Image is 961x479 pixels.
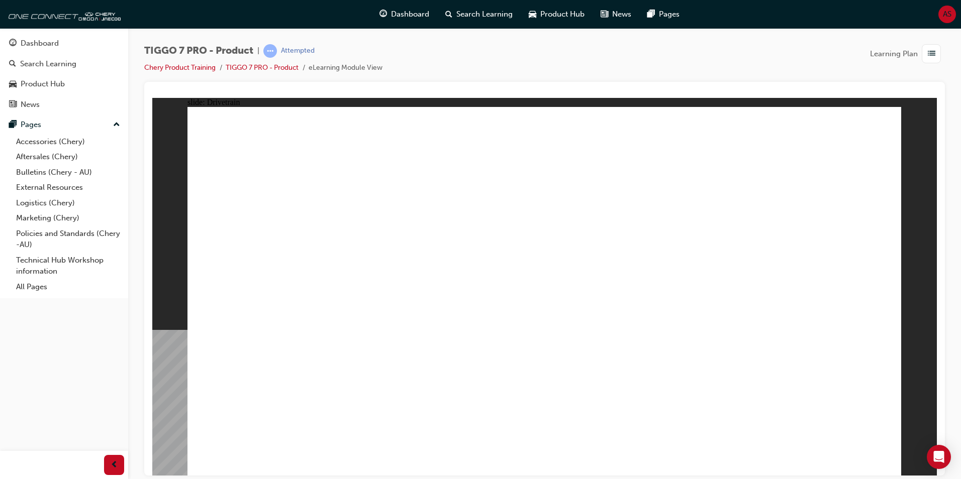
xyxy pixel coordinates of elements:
span: Product Hub [540,9,585,20]
a: TIGGO 7 PRO - Product [226,63,299,72]
span: guage-icon [9,39,17,48]
a: search-iconSearch Learning [437,4,521,25]
span: pages-icon [9,121,17,130]
div: Pages [21,119,41,131]
a: car-iconProduct Hub [521,4,593,25]
span: learningRecordVerb_ATTEMPT-icon [263,44,277,58]
button: Pages [4,115,124,134]
span: guage-icon [379,8,387,21]
span: prev-icon [111,459,118,471]
a: Accessories (Chery) [12,134,124,150]
span: news-icon [601,8,608,21]
a: Bulletins (Chery - AU) [12,165,124,180]
button: AS [938,6,956,23]
a: Aftersales (Chery) [12,149,124,165]
div: Dashboard [21,38,59,49]
a: news-iconNews [593,4,639,25]
a: Dashboard [4,34,124,53]
span: Pages [659,9,680,20]
div: Attempted [281,46,315,56]
span: up-icon [113,118,120,132]
a: Marketing (Chery) [12,210,124,226]
span: News [612,9,631,20]
img: oneconnect [5,4,121,24]
div: News [21,99,40,110]
div: Open Intercom Messenger [927,445,951,469]
span: pages-icon [647,8,655,21]
span: Dashboard [391,9,429,20]
a: guage-iconDashboard [371,4,437,25]
span: car-icon [9,80,17,89]
a: News [4,95,124,114]
li: eLearning Module View [309,62,382,74]
a: All Pages [12,279,124,295]
a: Chery Product Training [144,63,216,72]
button: DashboardSearch LearningProduct HubNews [4,32,124,115]
span: news-icon [9,100,17,109]
span: search-icon [9,60,16,69]
a: Logistics (Chery) [12,195,124,211]
span: TIGGO 7 PRO - Product [144,45,253,57]
div: Product Hub [21,78,65,90]
span: Learning Plan [870,48,918,60]
button: Learning Plan [870,44,945,63]
a: Technical Hub Workshop information [12,253,124,279]
span: Search Learning [456,9,513,20]
a: pages-iconPages [639,4,688,25]
a: Policies and Standards (Chery -AU) [12,226,124,253]
span: | [257,45,259,57]
div: Search Learning [20,58,76,70]
a: External Resources [12,180,124,195]
a: Search Learning [4,55,124,73]
span: list-icon [928,48,935,60]
span: car-icon [529,8,536,21]
a: Product Hub [4,75,124,93]
span: search-icon [445,8,452,21]
span: AS [943,9,951,20]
